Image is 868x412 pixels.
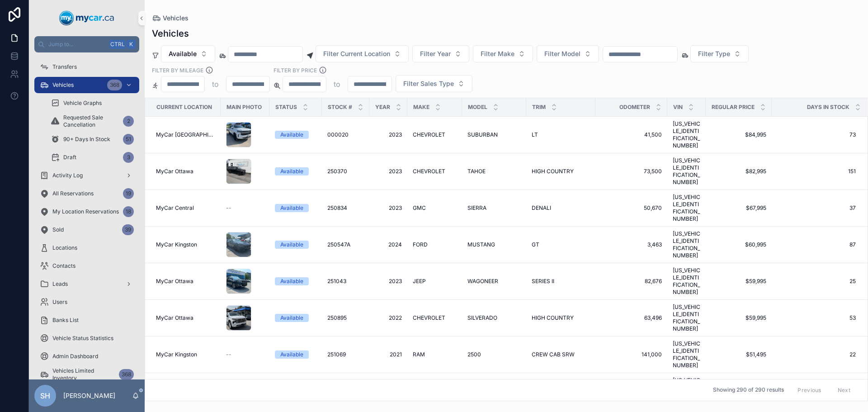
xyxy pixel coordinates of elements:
a: 141,000 [601,351,662,358]
a: Requested Sale Cancellation2 [45,113,139,129]
button: Select Button [161,45,215,62]
a: Available [275,314,316,322]
span: Transfers [52,63,77,71]
a: 2500 [467,351,521,358]
a: SERIES II [532,278,590,285]
a: LT [532,131,590,138]
span: Banks List [52,317,79,324]
span: Users [52,298,67,306]
a: 251043 [327,278,364,285]
a: Vehicle Status Statistics [34,330,139,346]
span: Main Photo [226,104,262,111]
span: K [127,41,135,48]
span: 2023 [375,278,402,285]
span: DENALI [532,204,551,212]
button: Select Button [316,45,409,62]
span: Year [375,104,390,111]
span: CHEVROLET [413,314,445,322]
a: 73,500 [601,168,662,175]
span: 22 [772,351,856,358]
a: Vehicles [152,14,189,23]
span: MUSTANG [467,241,495,248]
a: CREW CAB SRW [532,351,590,358]
a: Activity Log [34,167,139,184]
span: Filter Make [481,49,514,58]
a: MyCar Ottawa [156,278,215,285]
span: Locations [52,244,77,251]
div: Available [280,167,303,175]
a: DENALI [532,204,590,212]
a: 50,670 [601,204,662,212]
span: 2500 [467,351,481,358]
a: [US_VEHICLE_IDENTIFICATION_NUMBER] [673,230,700,259]
div: Available [280,350,303,359]
a: 151 [772,168,856,175]
a: 90+ Days In Stock51 [45,131,139,147]
a: 2023 [375,204,402,212]
a: SIERRA [467,204,521,212]
span: -- [226,204,231,212]
span: [US_VEHICLE_IDENTIFICATION_NUMBER] [673,194,700,223]
a: 41,500 [601,131,662,138]
span: 63,496 [601,314,662,322]
a: $67,995 [711,204,766,212]
span: Current Location [156,104,212,111]
span: [US_VEHICLE_IDENTIFICATION_NUMBER] [673,377,700,406]
a: Admin Dashboard [34,348,139,365]
a: SUBURBAN [467,131,521,138]
a: $82,995 [711,168,766,175]
span: Model [468,104,487,111]
button: Select Button [537,45,599,62]
div: Available [280,314,303,322]
div: Available [280,204,303,212]
a: 87 [772,241,856,248]
span: 2023 [375,131,402,138]
a: MyCar Ottawa [156,168,215,175]
a: Available [275,167,316,175]
a: 250370 [327,168,364,175]
span: FORD [413,241,428,248]
span: Filter Type [698,49,730,58]
a: 25 [772,278,856,285]
a: 2023 [375,168,402,175]
span: RAM [413,351,425,358]
a: $60,995 [711,241,766,248]
a: -- [226,204,264,212]
button: Select Button [473,45,533,62]
a: Sold39 [34,222,139,238]
div: Available [280,277,303,285]
a: [US_VEHICLE_IDENTIFICATION_NUMBER] [673,267,700,296]
span: CREW CAB SRW [532,351,575,358]
a: 2022 [375,314,402,322]
span: Filter Sales Type [403,79,454,88]
div: Available [280,131,303,139]
span: Filter Current Location [323,49,390,58]
a: [US_VEHICLE_IDENTIFICATION_NUMBER] [673,120,700,149]
a: CHEVROLET [413,131,457,138]
a: JEEP [413,278,457,285]
a: FORD [413,241,457,248]
span: 37 [772,204,856,212]
a: My Location Reservations18 [34,204,139,220]
span: 73 [772,131,856,138]
span: MyCar Ottawa [156,168,193,175]
span: Showing 290 of 290 results [713,387,784,394]
span: 53 [772,314,856,322]
span: Available [169,49,197,58]
a: -- [226,351,264,358]
span: 250370 [327,168,347,175]
button: Select Button [690,45,749,62]
span: VIN [673,104,683,111]
span: CHEVROLET [413,168,445,175]
span: 250834 [327,204,347,212]
span: 250547A [327,241,350,248]
a: MyCar [GEOGRAPHIC_DATA] [156,131,215,138]
span: [US_VEHICLE_IDENTIFICATION_NUMBER] [673,340,700,369]
span: LT [532,131,538,138]
span: $51,495 [711,351,766,358]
